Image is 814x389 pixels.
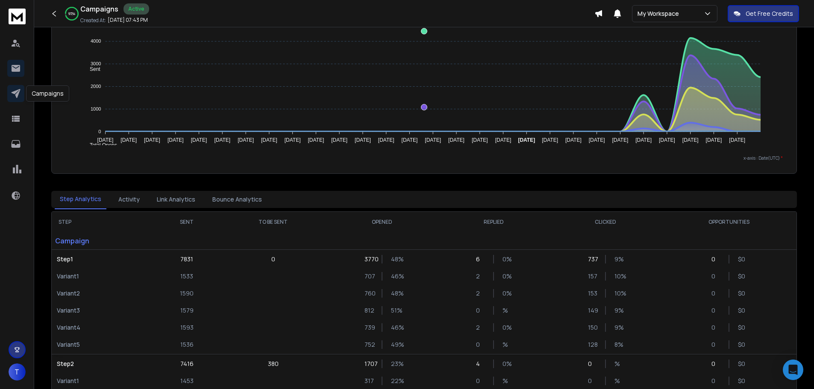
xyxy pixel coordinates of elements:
p: 752 [364,340,373,349]
div: Active [123,3,149,15]
p: 23 % [391,360,400,368]
p: $ 0 [738,289,746,298]
tspan: 2000 [91,84,101,89]
button: Get Free Credits [728,5,799,22]
tspan: [DATE] [191,137,207,143]
p: 48 % [391,289,400,298]
p: 0 [588,360,597,368]
tspan: [DATE] [144,137,160,143]
p: $ 0 [738,377,746,385]
button: Step Analytics [55,190,106,209]
th: OPPORTUNITIES [661,212,796,232]
p: $ 0 [738,306,746,315]
tspan: [DATE] [448,137,464,143]
p: Variant 1 [57,272,148,281]
span: Sent [83,66,100,72]
button: Link Analytics [152,190,200,209]
tspan: 0 [98,129,101,134]
p: 95 % [68,11,75,16]
button: Bounce Analytics [207,190,267,209]
tspan: [DATE] [635,137,652,143]
tspan: [DATE] [425,137,441,143]
p: [DATE] 07:43 PM [108,17,148,23]
tspan: [DATE] [682,137,699,143]
span: Total Opens [83,142,117,148]
tspan: [DATE] [495,137,511,143]
p: 51 % [391,306,400,315]
p: 0 [271,255,275,263]
p: Variant 5 [57,340,148,349]
p: 9 % [614,306,623,315]
p: 0 % [503,323,511,332]
p: $ 0 [738,255,746,263]
tspan: [DATE] [542,137,558,143]
p: $ 0 [738,360,746,368]
p: 0 [476,306,485,315]
h1: Campaigns [80,4,118,14]
th: SENT [153,212,220,232]
p: Variant 4 [57,323,148,332]
p: 317 [364,377,373,385]
th: REPLIED [438,212,550,232]
tspan: [DATE] [355,137,371,143]
tspan: 3000 [91,61,101,66]
p: 0 [711,323,720,332]
tspan: [DATE] [518,137,535,143]
p: 128 [588,340,597,349]
p: 48 % [391,255,400,263]
p: Variant 2 [57,289,148,298]
p: 0 [711,377,720,385]
p: 22 % [391,377,400,385]
p: My Workspace [638,9,682,18]
p: Created At: [80,17,106,24]
p: 1593 [180,323,194,332]
p: 150 [588,323,597,332]
th: TO BE SENT [220,212,326,232]
tspan: [DATE] [402,137,418,143]
p: % [614,360,623,368]
p: 3770 [364,255,373,263]
p: $ 0 [738,323,746,332]
p: Step 2 [57,360,148,368]
p: 380 [268,360,279,368]
p: % [503,306,511,315]
p: $ 0 [738,272,746,281]
p: 157 [588,272,597,281]
p: 2 [476,289,485,298]
p: 0 [711,306,720,315]
p: 0 [711,289,720,298]
tspan: [DATE] [120,137,137,143]
p: 1579 [180,306,194,315]
tspan: [DATE] [378,137,394,143]
tspan: [DATE] [565,137,582,143]
p: 0 [711,255,720,263]
tspan: [DATE] [308,137,324,143]
p: 9 % [614,255,623,263]
p: 9 % [614,323,623,332]
p: 0 [711,340,720,349]
p: $ 0 [738,340,746,349]
p: 1533 [180,272,193,281]
p: Campaign [52,232,153,249]
p: % [614,377,623,385]
tspan: [DATE] [472,137,488,143]
p: 0 % [503,255,511,263]
p: 1590 [180,289,194,298]
p: 0 % [503,360,511,368]
th: CLICKED [550,212,661,232]
tspan: [DATE] [659,137,675,143]
tspan: 4000 [91,39,101,44]
p: 1536 [180,340,194,349]
p: Variant 3 [57,306,148,315]
tspan: [DATE] [331,137,347,143]
tspan: [DATE] [729,137,745,143]
div: Campaigns [26,85,69,102]
p: 707 [364,272,373,281]
p: Variant 1 [57,377,148,385]
p: 760 [364,289,373,298]
p: 10 % [614,272,623,281]
tspan: [DATE] [97,137,114,143]
tspan: [DATE] [589,137,605,143]
button: T [9,363,26,380]
p: 0 % [503,289,511,298]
